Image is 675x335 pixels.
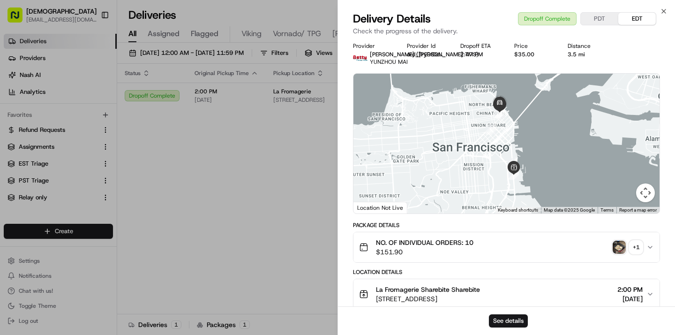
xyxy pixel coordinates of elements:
div: Past conversations [9,122,60,129]
div: $35.00 [514,51,553,58]
span: 2:00 PM [617,285,643,294]
img: photo_proof_of_pickup image [613,241,626,254]
div: Location Details [353,268,660,276]
div: 4 [495,107,505,118]
span: Map data ©2025 Google [544,207,595,213]
img: 1736555255976-a54dd68f-1ca7-489b-9aae-adbdc363a1c4 [9,90,26,107]
span: [PERSON_NAME] [29,145,76,153]
a: 💻API Documentation [75,181,154,198]
button: ord_TryDfDdzaWMqVPbHJyxE3s [407,51,446,58]
a: Powered byPylon [66,207,113,214]
div: Location Not Live [353,202,407,213]
div: 💻 [79,185,87,193]
span: [DATE] [617,294,643,304]
img: betty.jpg [353,51,368,66]
span: Knowledge Base [19,184,72,194]
div: 5 [495,108,505,118]
button: NO. OF INDIVIDUAL ORDERS: 10$151.90photo_proof_of_pickup image+1 [353,232,660,262]
a: Report a map error [619,207,657,213]
div: 1 [486,124,496,135]
span: $151.90 [376,247,473,257]
img: 1736555255976-a54dd68f-1ca7-489b-9aae-adbdc363a1c4 [19,146,26,153]
div: Distance [568,42,607,50]
a: Terms [600,207,614,213]
div: 📗 [9,185,17,193]
a: Open this area in Google Maps (opens a new window) [356,201,387,213]
span: [STREET_ADDRESS] [376,294,480,304]
button: See details [489,314,528,327]
div: Dropoff ETA [460,42,499,50]
button: See all [145,120,171,131]
img: Jeff Sasse [9,137,24,152]
span: API Documentation [89,184,150,194]
div: Package Details [353,221,660,229]
span: [DATE] [83,145,102,153]
a: 📗Knowledge Base [6,181,75,198]
div: Provider [353,42,392,50]
button: Start new chat [159,92,171,104]
span: Pylon [93,207,113,214]
button: EDT [618,13,656,25]
span: [PERSON_NAME] ([PERSON_NAME] TMS) [370,51,479,58]
span: Delivery Details [353,11,431,26]
div: + 1 [630,241,643,254]
span: • [78,145,81,153]
div: 2:47 PM [460,51,499,58]
p: Welcome 👋 [9,38,171,53]
button: La Fromagerie Sharebite Sharebite[STREET_ADDRESS]2:00 PM[DATE] [353,279,660,309]
input: Clear [24,61,155,70]
img: Google [356,201,387,213]
img: Nash [9,9,28,28]
div: Provider Id [407,42,446,50]
div: 3.5 mi [568,51,607,58]
p: Check the progress of the delivery. [353,26,660,36]
img: 8571987876998_91fb9ceb93ad5c398215_72.jpg [20,90,37,107]
button: Map camera controls [636,183,655,202]
button: photo_proof_of_pickup image+1 [613,241,643,254]
div: Price [514,42,553,50]
button: Keyboard shortcuts [498,207,538,213]
button: PDT [581,13,618,25]
span: YUNZHOU MAI [370,58,408,66]
div: Start new chat [42,90,154,99]
div: We're available if you need us! [42,99,129,107]
span: NO. OF INDIVIDUAL ORDERS: 10 [376,238,473,247]
span: La Fromagerie Sharebite Sharebite [376,285,480,294]
div: 2 [507,158,517,168]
